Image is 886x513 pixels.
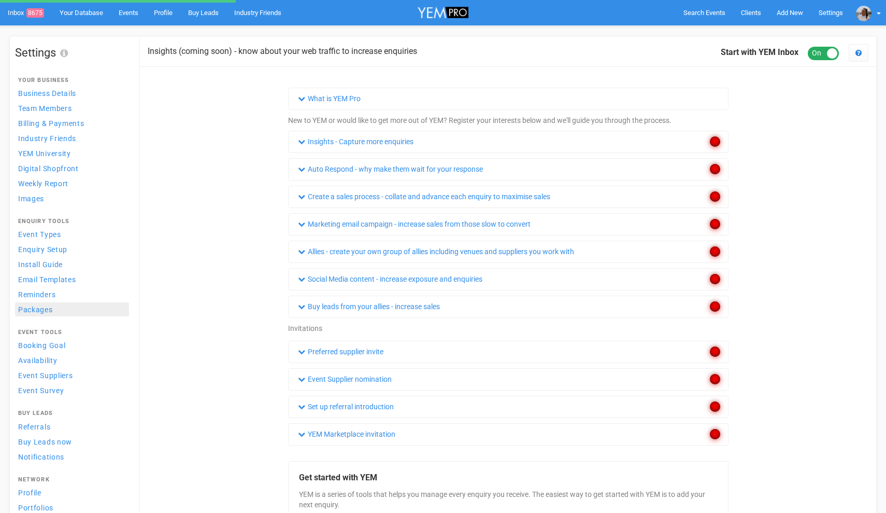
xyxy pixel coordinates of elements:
span: Packages [18,306,53,314]
span: Booking Goal [18,341,65,350]
span: Search Events [683,9,725,17]
p: YEM is a series of tools that helps you manage every enquiry you receive. The easiest way to get ... [299,489,718,510]
a: Event Supplier nomination [296,373,393,385]
a: Packages [15,302,129,316]
span: Team Members [18,104,72,113]
div: Invitations [288,323,728,334]
h4: Event Tools [18,329,126,336]
a: Create a sales process - collate and advance each enquiry to maximise sales [296,191,552,202]
a: Social Media content - increase exposure and enquiries [296,273,484,285]
span: Billing & Payments [18,119,84,128]
a: Reminders [15,287,129,301]
a: Set up referral introduction [296,401,395,412]
a: Booking Goal [15,338,129,352]
span: Notifications [18,453,64,461]
span: Install Guide [18,260,63,269]
p: New to YEM or would like to get more out of YEM? Register your interests below and we'll guide yo... [288,115,671,126]
a: Buy leads from your allies - increase sales [296,301,441,312]
a: Preferred supplier invite [296,346,385,357]
span: Add New [777,9,803,17]
span: Weekly Report [18,179,68,188]
h4: Buy Leads [18,410,126,417]
a: Notifications [15,450,129,464]
span: Email Templates [18,275,76,284]
span: Reminders [18,290,55,299]
a: Availability [15,353,129,367]
a: YEM Marketplace invitation [296,428,397,440]
a: Event Survey [15,383,129,397]
h1: Settings [15,47,129,59]
a: Marketing email campaign - increase sales from those slow to convert [296,218,532,230]
a: Buy Leads now [15,435,129,449]
a: Profile [15,486,129,500]
span: 8675 [26,8,44,18]
a: What is YEM Pro [296,93,362,104]
img: open-uri20190211-4-hbmqyd [856,6,871,21]
a: Billing & Payments [15,116,129,130]
a: Team Members [15,101,129,115]
a: Industry Friends [15,131,129,145]
a: Auto Respond - why make them wait for your response [296,163,484,175]
span: Event Types [18,230,61,239]
legend: Start with YEM Inbox [721,47,839,59]
h4: Enquiry Tools [18,218,126,225]
span: Enquiry Setup [18,245,67,254]
h4: Network [18,477,126,483]
a: Email Templates [15,272,129,286]
span: Business Details [18,89,76,98]
span: Clients [741,9,761,17]
a: Business Details [15,86,129,100]
a: Install Guide [15,257,129,271]
a: YEM University [15,146,129,160]
a: Allies - create your own group of allies including venues and suppliers you work with [296,246,576,257]
legend: Get started with YEM [299,472,718,484]
a: Event Suppliers [15,368,129,382]
a: Insights - Capture more enquiries [296,136,415,147]
a: Digital Shopfront [15,161,129,175]
span: Availability [18,356,57,365]
span: Event Survey [18,386,64,395]
span: Digital Shopfront [18,164,79,173]
a: Enquiry Setup [15,242,129,256]
span: Images [18,195,44,203]
a: Referrals [15,420,129,434]
span: YEM University [18,149,71,158]
a: Weekly Report [15,176,129,190]
span: Event Suppliers [18,371,73,380]
a: Event Types [15,227,129,241]
h2: Insights (coming soon) - know about your web traffic to increase enquiries [148,47,417,56]
a: Images [15,191,129,205]
h4: Your Business [18,77,126,84]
